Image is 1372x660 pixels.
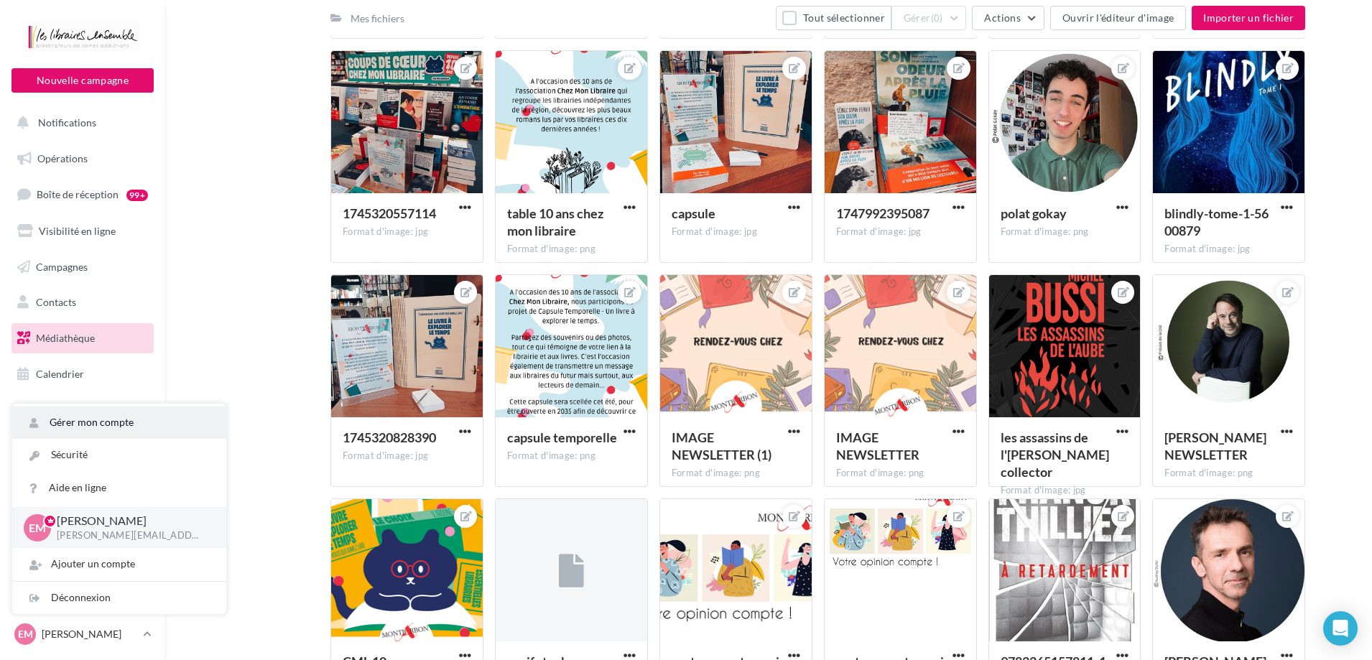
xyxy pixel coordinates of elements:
span: (0) [931,12,943,24]
span: Campagnes [36,260,88,272]
span: Importer un fichier [1203,11,1294,24]
span: IMAGE NEWSLETTER [836,429,919,463]
span: 1745320557114 [343,205,436,221]
a: Visibilité en ligne [9,216,157,246]
div: Format d'image: jpg [672,226,800,238]
button: Nouvelle campagne [11,68,154,93]
div: 99+ [126,190,148,201]
p: [PERSON_NAME] [57,513,203,529]
button: Tout sélectionner [776,6,891,30]
span: table 10 ans chez mon libraire [507,205,603,238]
span: capsule [672,205,715,221]
div: Format d'image: png [836,467,965,480]
a: Opérations [9,144,157,174]
div: Ajouter un compte [12,548,226,580]
div: Format d'image: jpg [343,226,471,238]
button: Actions [972,6,1044,30]
span: 1745320828390 [343,429,436,445]
span: Visibilité en ligne [39,225,116,237]
p: [PERSON_NAME] [42,627,137,641]
a: Boîte de réception99+ [9,179,157,210]
div: Format d'image: jpg [1164,243,1293,256]
span: Opérations [37,152,88,164]
div: Mes fichiers [351,11,404,26]
a: Médiathèque [9,323,157,353]
span: 1747992395087 [836,205,930,221]
span: Boîte de réception [37,188,119,200]
span: Notifications [38,116,96,129]
span: Calendrier [36,368,84,380]
div: Format d'image: png [1001,226,1129,238]
div: Déconnexion [12,582,226,614]
div: Format d'image: png [672,467,800,480]
div: Format d'image: png [1164,467,1293,480]
button: Ouvrir l'éditeur d'image [1050,6,1186,30]
span: EM [18,627,33,641]
div: Format d'image: png [507,243,636,256]
p: [PERSON_NAME][EMAIL_ADDRESS][DOMAIN_NAME] [57,529,203,542]
div: Format d'image: jpg [343,450,471,463]
span: MICHEL BUSSI NEWSLETTER [1164,429,1266,463]
span: Actions [984,11,1020,24]
a: Aide en ligne [12,472,226,504]
button: Importer un fichier [1192,6,1305,30]
span: polat gokay [1001,205,1067,221]
div: Format d'image: jpg [836,226,965,238]
a: Sécurité [12,439,226,471]
div: Format d'image: png [507,450,636,463]
div: Format d'image: jpg [1001,484,1129,497]
span: IMAGE NEWSLETTER (1) [672,429,771,463]
span: les assassins de l'aube collector [1001,429,1109,480]
a: Campagnes [9,252,157,282]
a: Gérer mon compte [12,406,226,439]
span: Médiathèque [36,332,95,344]
span: EM [29,519,46,536]
a: EM [PERSON_NAME] [11,621,154,648]
a: Calendrier [9,359,157,389]
span: blindly-tome-1-5600879 [1164,205,1269,238]
a: Contacts [9,287,157,317]
div: Open Intercom Messenger [1323,611,1358,646]
button: Gérer(0) [891,6,967,30]
button: Notifications [9,108,151,138]
span: Contacts [36,296,76,308]
span: capsule temporelle [507,429,617,445]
